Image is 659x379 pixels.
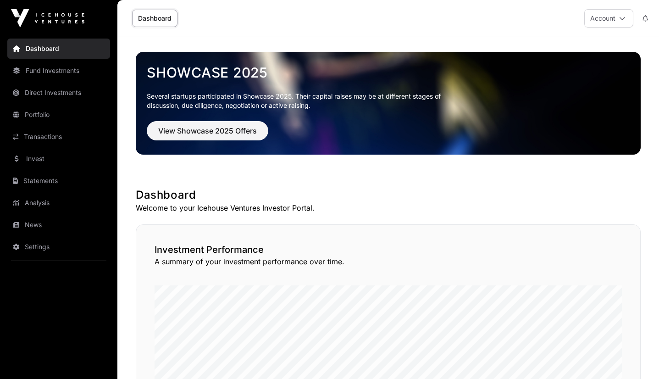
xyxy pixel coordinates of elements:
[7,105,110,125] a: Portfolio
[7,61,110,81] a: Fund Investments
[147,92,455,110] p: Several startups participated in Showcase 2025. Their capital raises may be at different stages o...
[7,127,110,147] a: Transactions
[7,193,110,213] a: Analysis
[158,125,257,136] span: View Showcase 2025 Offers
[136,188,641,202] h1: Dashboard
[7,149,110,169] a: Invest
[7,83,110,103] a: Direct Investments
[136,202,641,213] p: Welcome to your Icehouse Ventures Investor Portal.
[147,121,268,140] button: View Showcase 2025 Offers
[7,171,110,191] a: Statements
[147,130,268,139] a: View Showcase 2025 Offers
[147,64,630,81] a: Showcase 2025
[7,39,110,59] a: Dashboard
[132,10,177,27] a: Dashboard
[155,243,622,256] h2: Investment Performance
[7,215,110,235] a: News
[136,52,641,155] img: Showcase 2025
[155,256,622,267] p: A summary of your investment performance over time.
[11,9,84,28] img: Icehouse Ventures Logo
[7,237,110,257] a: Settings
[584,9,633,28] button: Account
